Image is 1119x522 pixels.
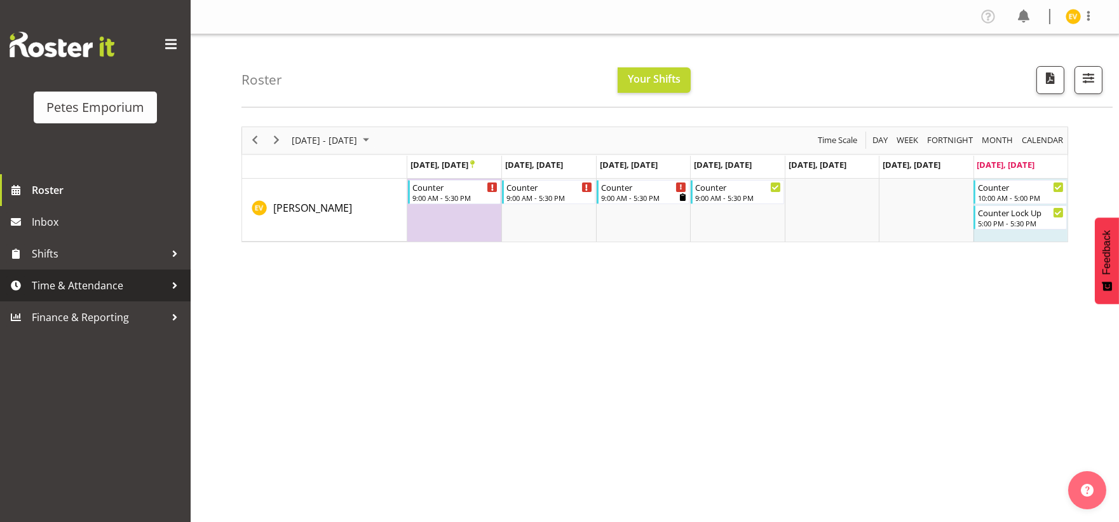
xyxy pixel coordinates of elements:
[597,180,689,204] div: Eva Vailini"s event - Counter Begin From Wednesday, September 24, 2025 at 9:00:00 AM GMT+12:00 En...
[242,179,407,242] td: Eva Vailini resource
[505,159,563,170] span: [DATE], [DATE]
[977,159,1035,170] span: [DATE], [DATE]
[407,179,1068,242] table: Timeline Week of September 28, 2025
[1081,484,1094,497] img: help-xxl-2.png
[1101,230,1113,275] span: Feedback
[789,159,846,170] span: [DATE], [DATE]
[694,159,752,170] span: [DATE], [DATE]
[871,132,889,148] span: Day
[273,201,352,215] span: [PERSON_NAME]
[412,181,498,193] div: Counter
[973,205,1066,230] div: Eva Vailini"s event - Counter Lock Up Begin From Sunday, September 28, 2025 at 5:00:00 PM GMT+13:...
[978,181,1063,193] div: Counter
[816,132,860,148] button: Time Scale
[268,132,285,148] button: Next
[1020,132,1066,148] button: Month
[46,98,144,117] div: Petes Emporium
[506,181,592,193] div: Counter
[883,159,940,170] span: [DATE], [DATE]
[506,193,592,203] div: 9:00 AM - 5:30 PM
[925,132,975,148] button: Fortnight
[502,180,595,204] div: Eva Vailini"s event - Counter Begin From Tuesday, September 23, 2025 at 9:00:00 AM GMT+12:00 Ends...
[241,72,282,87] h4: Roster
[410,159,475,170] span: [DATE], [DATE]
[244,127,266,154] div: previous period
[817,132,858,148] span: Time Scale
[266,127,287,154] div: next period
[290,132,358,148] span: [DATE] - [DATE]
[601,193,686,203] div: 9:00 AM - 5:30 PM
[600,159,658,170] span: [DATE], [DATE]
[1066,9,1081,24] img: eva-vailini10223.jpg
[273,200,352,216] a: [PERSON_NAME]
[980,132,1014,148] span: Month
[980,132,1015,148] button: Timeline Month
[926,132,974,148] span: Fortnight
[32,181,184,200] span: Roster
[408,180,501,204] div: Eva Vailini"s event - Counter Begin From Monday, September 22, 2025 at 9:00:00 AM GMT+12:00 Ends ...
[1021,132,1064,148] span: calendar
[1036,66,1064,94] button: Download a PDF of the roster according to the set date range.
[1095,217,1119,304] button: Feedback - Show survey
[412,193,498,203] div: 9:00 AM - 5:30 PM
[895,132,921,148] button: Timeline Week
[978,206,1063,219] div: Counter Lock Up
[973,180,1066,204] div: Eva Vailini"s event - Counter Begin From Sunday, September 28, 2025 at 10:00:00 AM GMT+13:00 Ends...
[32,308,165,327] span: Finance & Reporting
[32,276,165,295] span: Time & Attendance
[247,132,264,148] button: Previous
[32,244,165,263] span: Shifts
[871,132,890,148] button: Timeline Day
[978,193,1063,203] div: 10:00 AM - 5:00 PM
[290,132,375,148] button: September 2025
[978,218,1063,228] div: 5:00 PM - 5:30 PM
[695,193,780,203] div: 9:00 AM - 5:30 PM
[628,72,681,86] span: Your Shifts
[601,181,686,193] div: Counter
[1075,66,1102,94] button: Filter Shifts
[287,127,377,154] div: September 22 - 28, 2025
[241,127,1068,242] div: Timeline Week of September 28, 2025
[32,212,184,231] span: Inbox
[10,32,114,57] img: Rosterit website logo
[618,67,691,93] button: Your Shifts
[691,180,783,204] div: Eva Vailini"s event - Counter Begin From Thursday, September 25, 2025 at 9:00:00 AM GMT+12:00 End...
[895,132,919,148] span: Week
[695,181,780,193] div: Counter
